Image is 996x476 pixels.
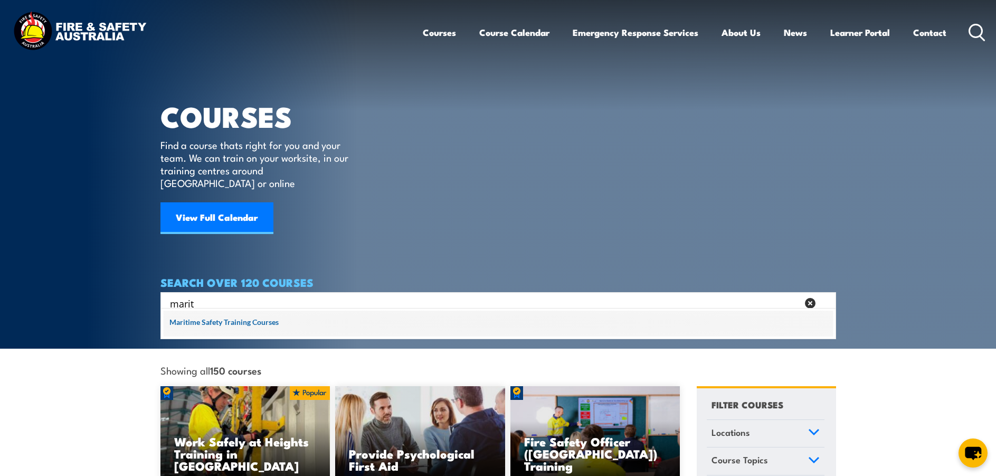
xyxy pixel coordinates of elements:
[174,435,317,472] h3: Work Safely at Heights Training in [GEOGRAPHIC_DATA]
[479,18,549,46] a: Course Calendar
[712,397,783,412] h4: FILTER COURSES
[722,18,761,46] a: About Us
[160,365,261,376] span: Showing all
[707,447,824,475] a: Course Topics
[160,138,353,189] p: Find a course thats right for you and your team. We can train on your worksite, in our training c...
[172,296,800,311] form: Search form
[524,435,667,472] h3: Fire Safety Officer ([GEOGRAPHIC_DATA]) Training
[573,18,698,46] a: Emergency Response Services
[210,363,261,377] strong: 150 courses
[160,202,273,234] a: View Full Calendar
[712,425,750,440] span: Locations
[423,18,456,46] a: Courses
[712,453,768,467] span: Course Topics
[169,316,827,328] a: Maritime Safety Training Courses
[707,420,824,447] a: Locations
[784,18,807,46] a: News
[349,447,491,472] h3: Provide Psychological First Aid
[959,438,988,468] button: chat-button
[170,295,798,311] input: Search input
[913,18,946,46] a: Contact
[160,276,836,288] h4: SEARCH OVER 120 COURSES
[160,104,364,128] h1: COURSES
[830,18,890,46] a: Learner Portal
[818,296,832,311] button: Search magnifier button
